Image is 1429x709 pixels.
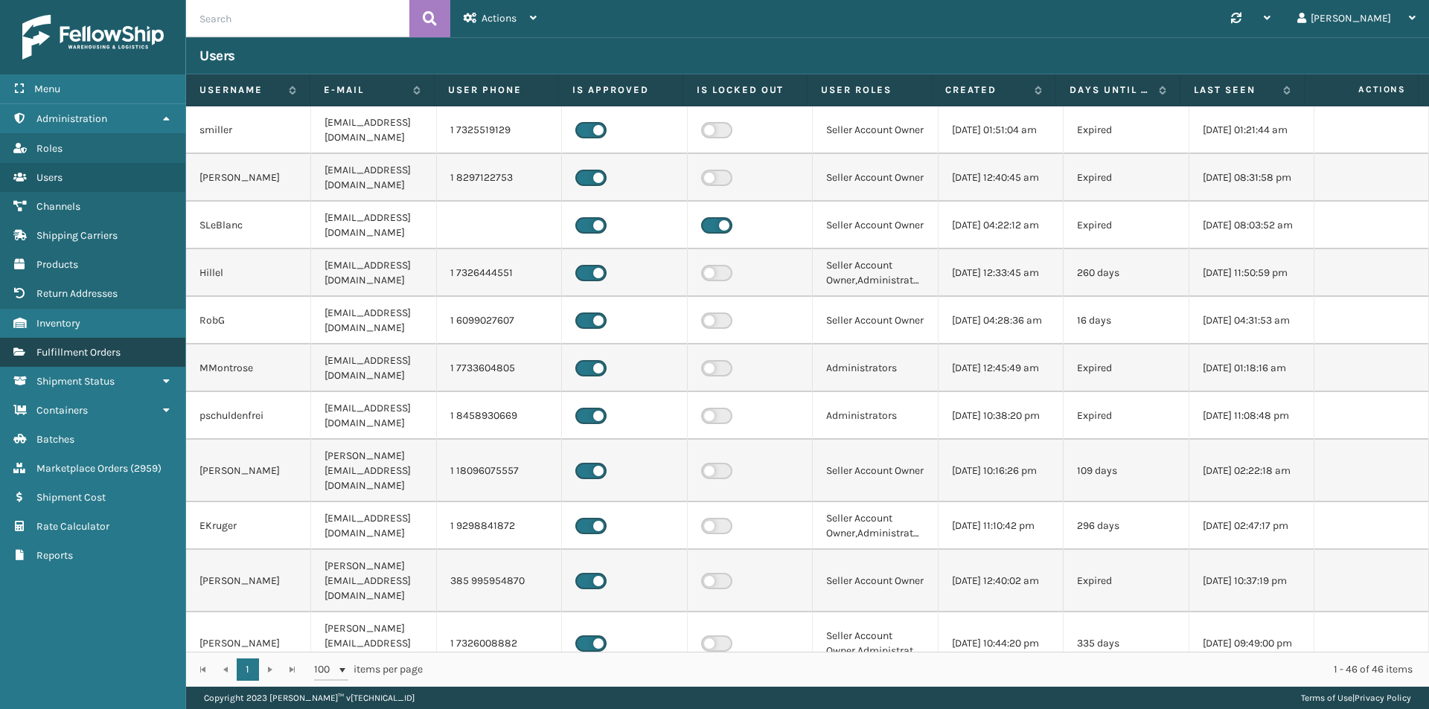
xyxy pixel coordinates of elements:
[1070,83,1151,97] label: Days until password expires
[1189,612,1314,675] td: [DATE] 09:49:00 pm
[437,106,562,154] td: 1 7325519129
[813,202,938,249] td: Seller Account Owner
[939,550,1064,612] td: [DATE] 12:40:02 am
[186,344,311,392] td: MMontrose
[813,154,938,202] td: Seller Account Owner
[36,520,109,533] span: Rate Calculator
[1064,344,1189,392] td: Expired
[1064,612,1189,675] td: 335 days
[939,612,1064,675] td: [DATE] 10:44:20 pm
[36,404,88,417] span: Containers
[237,658,259,681] a: 1
[22,15,164,60] img: logo
[813,249,938,297] td: Seller Account Owner,Administrators
[448,83,545,97] label: User phone
[36,375,115,388] span: Shipment Status
[36,462,128,475] span: Marketplace Orders
[186,106,311,154] td: smiller
[311,344,436,392] td: [EMAIL_ADDRESS][DOMAIN_NAME]
[36,258,78,271] span: Products
[186,202,311,249] td: SLeBlanc
[437,297,562,344] td: 1 6099027607
[813,440,938,502] td: Seller Account Owner
[437,440,562,502] td: 1 18096075557
[36,142,63,155] span: Roles
[311,612,436,675] td: [PERSON_NAME][EMAIL_ADDRESS][DOMAIN_NAME]
[34,83,60,95] span: Menu
[314,658,423,681] span: items per page
[1189,550,1314,612] td: [DATE] 10:37:19 pm
[939,154,1064,202] td: [DATE] 12:40:45 am
[939,106,1064,154] td: [DATE] 01:51:04 am
[1309,77,1415,102] span: Actions
[324,83,406,97] label: E-mail
[1189,502,1314,550] td: [DATE] 02:47:17 pm
[1064,106,1189,154] td: Expired
[199,83,281,97] label: Username
[36,112,107,125] span: Administration
[186,550,311,612] td: [PERSON_NAME]
[939,202,1064,249] td: [DATE] 04:22:12 am
[1064,550,1189,612] td: Expired
[939,392,1064,440] td: [DATE] 10:38:20 pm
[311,550,436,612] td: [PERSON_NAME][EMAIL_ADDRESS][DOMAIN_NAME]
[437,392,562,440] td: 1 8458930669
[437,550,562,612] td: 385 995954870
[437,249,562,297] td: 1 7326444551
[36,287,118,300] span: Return Addresses
[311,154,436,202] td: [EMAIL_ADDRESS][DOMAIN_NAME]
[130,462,162,475] span: ( 2959 )
[939,440,1064,502] td: [DATE] 10:16:26 pm
[813,612,938,675] td: Seller Account Owner,Administrators
[186,297,311,344] td: RobG
[939,297,1064,344] td: [DATE] 04:28:36 am
[36,346,121,359] span: Fulfillment Orders
[939,502,1064,550] td: [DATE] 11:10:42 pm
[36,171,63,184] span: Users
[36,549,73,562] span: Reports
[1189,344,1314,392] td: [DATE] 01:18:16 am
[311,440,436,502] td: [PERSON_NAME][EMAIL_ADDRESS][DOMAIN_NAME]
[939,344,1064,392] td: [DATE] 12:45:49 am
[311,249,436,297] td: [EMAIL_ADDRESS][DOMAIN_NAME]
[1189,202,1314,249] td: [DATE] 08:03:52 am
[36,317,80,330] span: Inventory
[813,392,938,440] td: Administrators
[36,433,74,446] span: Batches
[204,687,415,709] p: Copyright 2023 [PERSON_NAME]™ v [TECHNICAL_ID]
[311,297,436,344] td: [EMAIL_ADDRESS][DOMAIN_NAME]
[36,491,106,504] span: Shipment Cost
[437,154,562,202] td: 1 8297122753
[1064,154,1189,202] td: Expired
[311,202,436,249] td: [EMAIL_ADDRESS][DOMAIN_NAME]
[1064,249,1189,297] td: 260 days
[482,12,517,25] span: Actions
[1189,154,1314,202] td: [DATE] 08:31:58 pm
[939,249,1064,297] td: [DATE] 12:33:45 am
[36,229,118,242] span: Shipping Carriers
[314,662,336,677] span: 100
[444,662,1413,677] div: 1 - 46 of 46 items
[311,502,436,550] td: [EMAIL_ADDRESS][DOMAIN_NAME]
[813,550,938,612] td: Seller Account Owner
[813,344,938,392] td: Administrators
[311,106,436,154] td: [EMAIL_ADDRESS][DOMAIN_NAME]
[1355,693,1411,703] a: Privacy Policy
[437,612,562,675] td: 1 7326008882
[1301,693,1352,703] a: Terms of Use
[437,502,562,550] td: 1 9298841872
[1189,392,1314,440] td: [DATE] 11:08:48 pm
[199,47,235,65] h3: Users
[1064,392,1189,440] td: Expired
[186,249,311,297] td: Hillel
[186,502,311,550] td: EKruger
[1064,297,1189,344] td: 16 days
[186,392,311,440] td: pschuldenfrei
[1064,440,1189,502] td: 109 days
[1189,440,1314,502] td: [DATE] 02:22:18 am
[437,344,562,392] td: 1 7733604805
[1189,297,1314,344] td: [DATE] 04:31:53 am
[1064,502,1189,550] td: 296 days
[821,83,918,97] label: User Roles
[311,392,436,440] td: [EMAIL_ADDRESS][DOMAIN_NAME]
